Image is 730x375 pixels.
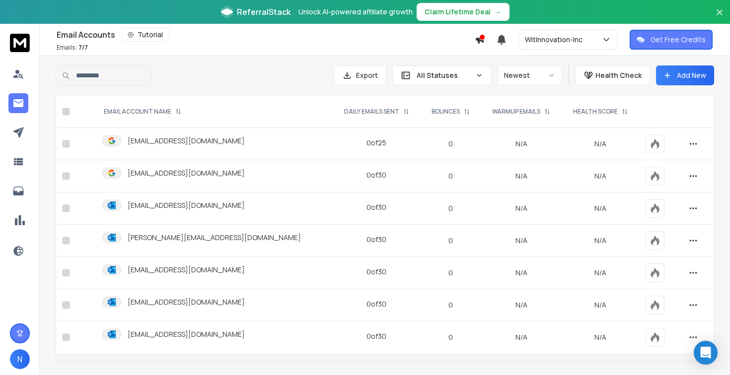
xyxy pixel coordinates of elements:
div: 0 of 30 [366,202,386,212]
p: [EMAIL_ADDRESS][DOMAIN_NAME] [128,297,245,307]
td: N/A [481,128,562,160]
p: [EMAIL_ADDRESS][DOMAIN_NAME] [128,168,245,178]
p: N/A [568,268,633,278]
button: Export [334,65,386,85]
button: Health Check [575,65,650,85]
p: BOUNCES [432,108,460,116]
p: 0 [427,203,475,213]
div: 0 of 30 [366,235,386,245]
p: N/A [568,332,633,342]
div: 0 of 30 [366,331,386,341]
span: 7 / 7 [78,43,88,52]
p: 0 [427,300,475,310]
p: All Statuses [417,70,471,80]
td: N/A [481,321,562,354]
p: N/A [568,171,633,181]
p: DAILY EMAILS SENT [344,108,399,116]
button: N [10,349,30,369]
p: N/A [568,300,633,310]
div: 0 of 30 [366,299,386,309]
div: Email Accounts [57,28,475,42]
p: [PERSON_NAME][EMAIL_ADDRESS][DOMAIN_NAME] [128,233,301,243]
td: N/A [481,257,562,289]
button: Close banner [713,6,726,30]
td: N/A [481,192,562,225]
p: HEALTH SCORE [573,108,618,116]
p: [EMAIL_ADDRESS][DOMAIN_NAME] [128,329,245,339]
p: 0 [427,332,475,342]
p: [EMAIL_ADDRESS][DOMAIN_NAME] [128,136,245,146]
p: WARMUP EMAILS [492,108,540,116]
div: 0 of 30 [366,267,386,277]
button: Tutorial [121,28,169,42]
td: N/A [481,225,562,257]
p: 0 [427,268,475,278]
p: Health Check [595,70,642,80]
span: ReferralStack [237,6,291,18]
p: Unlock AI-powered affiliate growth [298,7,413,17]
p: N/A [568,203,633,213]
p: N/A [568,139,633,149]
td: N/A [481,289,562,321]
td: N/A [481,160,562,192]
div: Open Intercom Messenger [694,341,718,365]
p: 0 [427,139,475,149]
p: Get Free Credits [651,35,706,45]
p: [EMAIL_ADDRESS][DOMAIN_NAME] [128,265,245,275]
p: 0 [427,236,475,246]
button: Get Free Credits [630,30,713,50]
p: WitInnovation-Inc [525,35,586,45]
div: 0 of 25 [366,138,386,148]
p: Emails : [57,44,88,52]
div: EMAIL ACCOUNT NAME [104,108,181,116]
div: 0 of 30 [366,170,386,180]
p: 0 [427,171,475,181]
p: [EMAIL_ADDRESS][DOMAIN_NAME] [128,200,245,210]
button: Add New [656,65,714,85]
button: Claim Lifetime Deal→ [417,3,510,21]
p: N/A [568,236,633,246]
span: → [495,7,502,17]
button: Newest [498,65,562,85]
